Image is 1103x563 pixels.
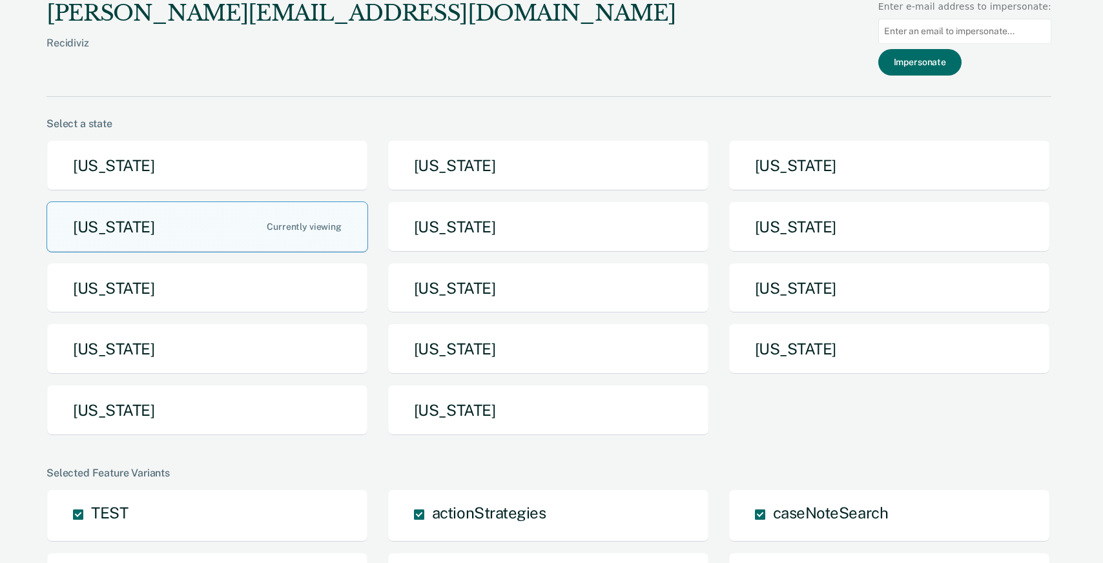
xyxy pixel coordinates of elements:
[432,504,546,522] span: actionStrategies
[91,504,128,522] span: TEST
[46,323,368,374] button: [US_STATE]
[728,140,1050,191] button: [US_STATE]
[387,140,709,191] button: [US_STATE]
[46,263,368,314] button: [US_STATE]
[728,323,1050,374] button: [US_STATE]
[878,49,962,76] button: Impersonate
[773,504,888,522] span: caseNoteSearch
[46,385,368,436] button: [US_STATE]
[387,263,709,314] button: [US_STATE]
[46,201,368,252] button: [US_STATE]
[728,263,1050,314] button: [US_STATE]
[46,140,368,191] button: [US_STATE]
[878,19,1051,44] input: Enter an email to impersonate...
[46,37,675,70] div: Recidiviz
[46,467,1051,479] div: Selected Feature Variants
[387,323,709,374] button: [US_STATE]
[387,201,709,252] button: [US_STATE]
[46,118,1051,130] div: Select a state
[728,201,1050,252] button: [US_STATE]
[387,385,709,436] button: [US_STATE]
